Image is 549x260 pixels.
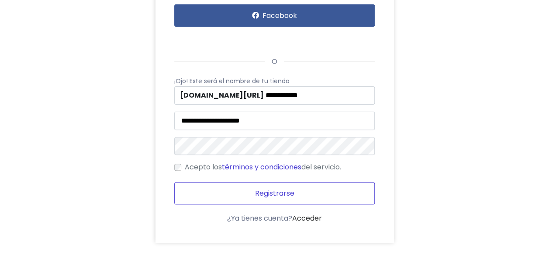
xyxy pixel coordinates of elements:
[174,182,375,204] button: Registrarse
[292,213,322,223] a: Acceder
[264,86,375,105] input: Nombre de usuario en uso
[174,86,264,105] span: [DOMAIN_NAME][URL]
[174,213,375,224] div: ¿Ya tienes cuenta?
[185,162,341,172] span: Acepto los del servicio.
[170,29,262,49] iframe: Botón de Acceder con Google
[265,56,284,67] span: o
[174,77,290,85] small: ¡Ojo! Este será el nombre de tu tienda
[222,162,301,172] a: términos y condiciones
[174,4,375,27] button: Facebook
